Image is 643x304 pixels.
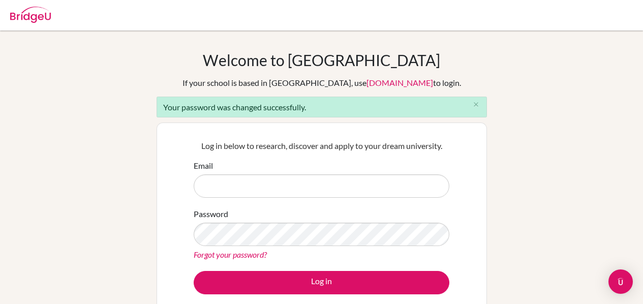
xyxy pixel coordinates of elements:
h1: Welcome to [GEOGRAPHIC_DATA] [203,51,440,69]
button: Log in [194,271,449,294]
label: Email [194,160,213,172]
img: Bridge-U [10,7,51,23]
button: Close [466,97,486,112]
i: close [472,101,480,108]
div: Open Intercom Messenger [608,269,633,294]
div: If your school is based in [GEOGRAPHIC_DATA], use to login. [182,77,461,89]
a: Forgot your password? [194,250,267,259]
p: Log in below to research, discover and apply to your dream university. [194,140,449,152]
a: [DOMAIN_NAME] [366,78,433,87]
label: Password [194,208,228,220]
div: Your password was changed successfully. [157,97,487,117]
